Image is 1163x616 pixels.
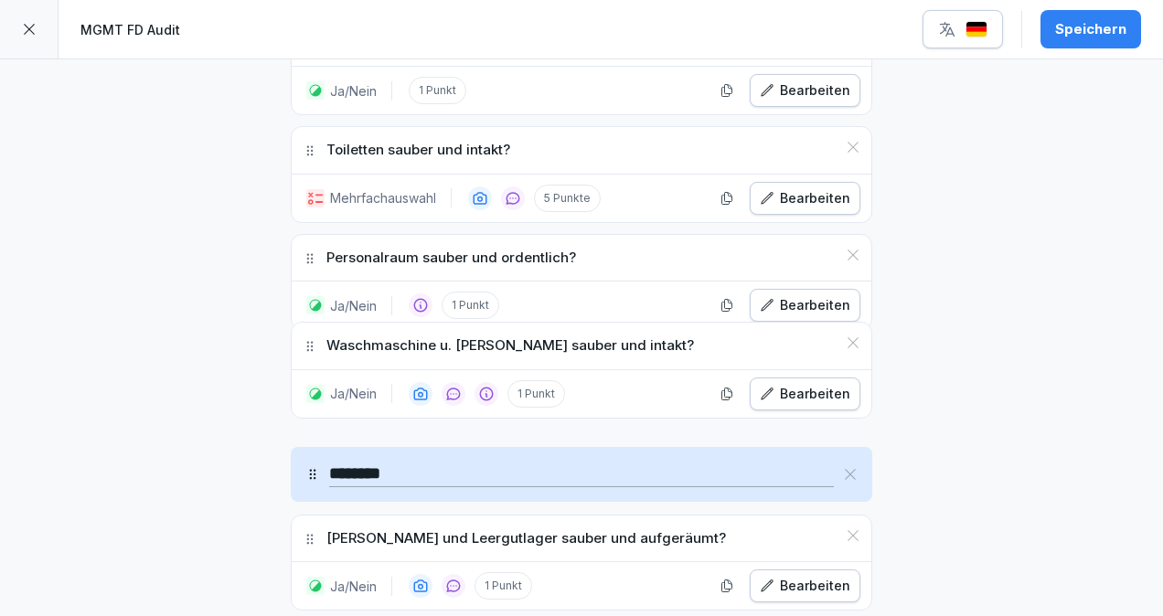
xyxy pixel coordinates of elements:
[750,289,860,322] button: Bearbeiten
[326,140,510,161] p: Toiletten sauber und intakt?
[760,188,850,208] div: Bearbeiten
[326,528,726,549] p: [PERSON_NAME] und Leergutlager sauber und aufgeräumt?
[760,576,850,596] div: Bearbeiten
[750,74,860,107] button: Bearbeiten
[534,185,601,212] p: 5 Punkte
[507,380,565,408] p: 1 Punkt
[409,77,466,104] p: 1 Punkt
[326,335,694,356] p: Waschmaschine u. [PERSON_NAME] sauber und intakt?
[760,384,850,404] div: Bearbeiten
[330,296,377,315] p: Ja/Nein
[1055,19,1126,39] div: Speichern
[750,182,860,215] button: Bearbeiten
[750,569,860,602] button: Bearbeiten
[330,384,377,403] p: Ja/Nein
[442,292,499,319] p: 1 Punkt
[1040,10,1141,48] button: Speichern
[760,80,850,101] div: Bearbeiten
[475,572,532,600] p: 1 Punkt
[966,21,987,38] img: de.svg
[80,20,180,39] p: MGMT FD Audit
[330,188,436,207] p: Mehrfachauswahl
[326,248,576,269] p: Personalraum sauber und ordentlich?
[750,377,860,410] button: Bearbeiten
[330,577,377,596] p: Ja/Nein
[760,295,850,315] div: Bearbeiten
[330,81,377,101] p: Ja/Nein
